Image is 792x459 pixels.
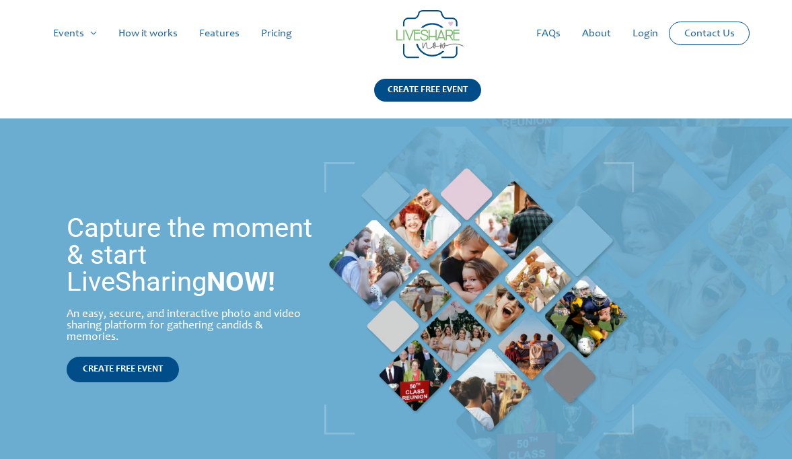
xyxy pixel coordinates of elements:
a: CREATE FREE EVENT [374,79,481,118]
img: Live Photobooth [324,162,634,435]
span: CREATE FREE EVENT [83,365,163,374]
a: CREATE FREE EVENT [67,357,179,382]
a: Login [622,12,669,55]
a: Pricing [250,12,303,55]
strong: NOW! [207,266,275,297]
a: About [571,12,622,55]
div: An easy, secure, and interactive photo and video sharing platform for gathering candids & memories. [67,309,313,343]
nav: Site Navigation [24,12,768,55]
a: Contact Us [674,22,746,44]
h1: Capture the moment & start LiveSharing [67,215,313,295]
a: Features [188,12,250,55]
img: LiveShare logo - Capture & Share Event Memories [396,10,464,59]
a: Events [42,12,108,55]
a: How it works [108,12,188,55]
div: CREATE FREE EVENT [374,79,481,102]
a: FAQs [526,12,571,55]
